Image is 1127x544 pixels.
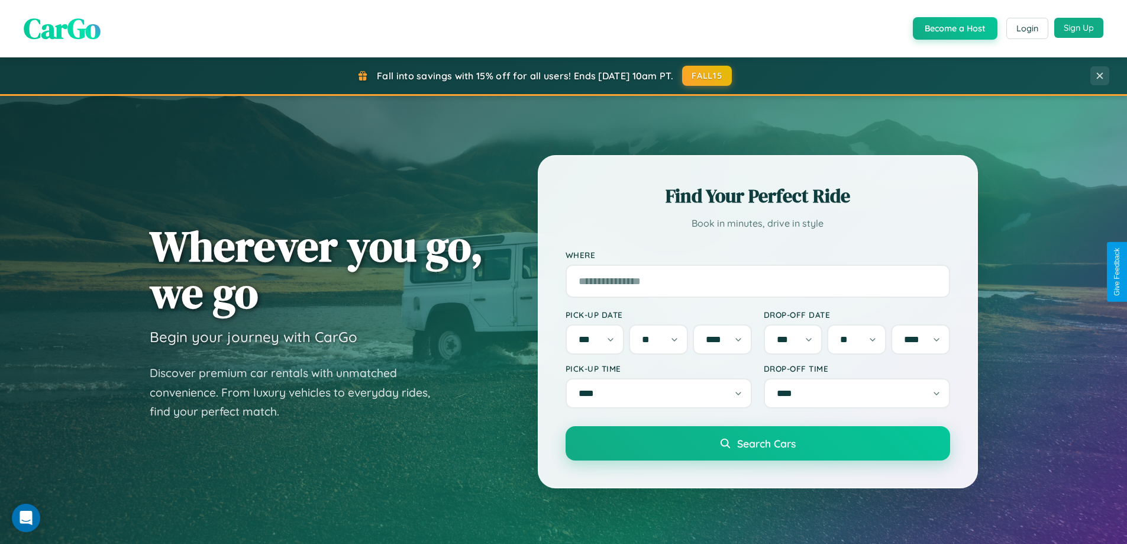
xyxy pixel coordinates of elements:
span: Search Cars [737,437,796,450]
h1: Wherever you go, we go [150,223,483,316]
span: Fall into savings with 15% off for all users! Ends [DATE] 10am PT. [377,70,673,82]
label: Where [566,250,950,260]
div: Open Intercom Messenger [12,504,40,532]
button: Become a Host [913,17,997,40]
div: Give Feedback [1113,248,1121,296]
h2: Find Your Perfect Ride [566,183,950,209]
button: FALL15 [682,66,732,86]
button: Sign Up [1054,18,1103,38]
label: Drop-off Time [764,363,950,374]
p: Book in minutes, drive in style [566,215,950,232]
label: Pick-up Time [566,363,752,374]
label: Drop-off Date [764,310,950,320]
h3: Begin your journey with CarGo [150,328,357,346]
p: Discover premium car rentals with unmatched convenience. From luxury vehicles to everyday rides, ... [150,363,445,421]
span: CarGo [24,9,101,48]
button: Login [1006,18,1048,39]
button: Search Cars [566,426,950,461]
label: Pick-up Date [566,310,752,320]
